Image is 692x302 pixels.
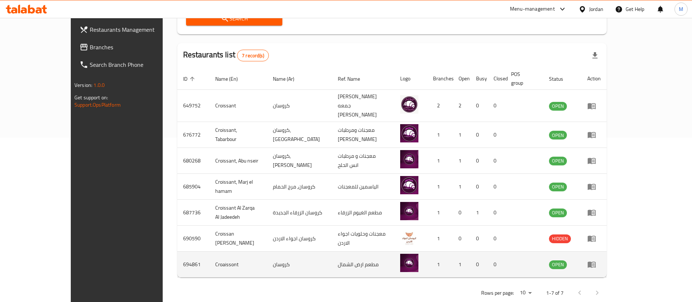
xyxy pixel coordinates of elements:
[488,68,505,90] th: Closed
[470,226,488,252] td: 0
[74,56,186,73] a: Search Branch Phone
[400,124,418,142] img: Croissant, Tabarbour
[488,200,505,226] td: 0
[183,49,269,61] h2: Restaurants list
[394,68,427,90] th: Logo
[517,287,534,298] div: Rows per page:
[679,5,683,13] span: M
[481,288,514,298] p: Rows per page:
[511,70,534,87] span: POS group
[192,14,277,23] span: Search
[90,60,181,69] span: Search Branch Phone
[400,202,418,220] img: Croissant Al Zarqa Al Jadeedeh
[209,174,267,200] td: Croissant, Marj el hamam
[549,131,567,139] span: OPEN
[427,174,453,200] td: 1
[427,200,453,226] td: 1
[267,174,332,200] td: كروسان, مرج الحمام
[427,68,453,90] th: Branches
[177,174,209,200] td: 685904
[177,90,209,122] td: 649752
[587,130,601,139] div: Menu
[332,252,394,278] td: مطعم ارض الشمال
[586,47,604,64] div: Export file
[183,74,197,83] span: ID
[549,157,567,165] span: OPEN
[427,90,453,122] td: 2
[587,156,601,165] div: Menu
[470,200,488,226] td: 1
[90,25,181,34] span: Restaurants Management
[589,5,603,13] div: Jordan
[488,122,505,148] td: 0
[453,68,470,90] th: Open
[470,90,488,122] td: 0
[74,100,121,110] a: Support.OpsPlatform
[237,50,269,61] div: Total records count
[186,12,282,26] button: Search
[549,209,567,217] span: OPEN
[581,68,607,90] th: Action
[549,74,573,83] span: Status
[267,200,332,226] td: كروسان الزرقاء الجديدة
[453,90,470,122] td: 2
[177,148,209,174] td: 680268
[549,183,567,191] span: OPEN
[549,260,567,269] div: OPEN
[400,95,418,114] img: Croissant
[332,200,394,226] td: مطعم الغيوم الزرقاء
[74,38,186,56] a: Branches
[427,148,453,174] td: 1
[470,148,488,174] td: 0
[209,90,267,122] td: Croissant
[332,90,394,122] td: [PERSON_NAME] جمعه [PERSON_NAME]
[267,122,332,148] td: كروسان، [GEOGRAPHIC_DATA]
[237,52,268,59] span: 7 record(s)
[332,174,394,200] td: الياسمين للمعجنات
[74,21,186,38] a: Restaurants Management
[400,176,418,194] img: Croissant, Marj el hamam
[470,68,488,90] th: Busy
[90,43,181,51] span: Branches
[488,174,505,200] td: 0
[177,122,209,148] td: 676772
[267,90,332,122] td: كروسان
[338,74,370,83] span: Ref. Name
[93,80,105,90] span: 1.0.0
[453,174,470,200] td: 1
[177,200,209,226] td: 687736
[549,102,567,110] span: OPEN
[470,174,488,200] td: 0
[177,226,209,252] td: 690590
[488,148,505,174] td: 0
[427,122,453,148] td: 1
[209,122,267,148] td: Croissant, Tabarbour
[400,228,418,246] img: Croissan Ajwaa Alordon
[488,252,505,278] td: 0
[215,74,247,83] span: Name (En)
[267,148,332,174] td: كروسان, [PERSON_NAME]
[488,90,505,122] td: 0
[470,122,488,148] td: 0
[587,182,601,191] div: Menu
[400,150,418,168] img: Croissant, Abu nseir
[427,226,453,252] td: 1
[453,200,470,226] td: 0
[488,226,505,252] td: 0
[470,252,488,278] td: 0
[177,252,209,278] td: 694861
[273,74,304,83] span: Name (Ar)
[549,260,567,269] span: OPEN
[332,122,394,148] td: معجنات ومرطبات [PERSON_NAME]
[74,93,108,102] span: Get support on:
[510,5,555,14] div: Menu-management
[549,234,571,243] span: HIDDEN
[267,252,332,278] td: كروسان
[587,102,601,110] div: Menu
[587,234,601,243] div: Menu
